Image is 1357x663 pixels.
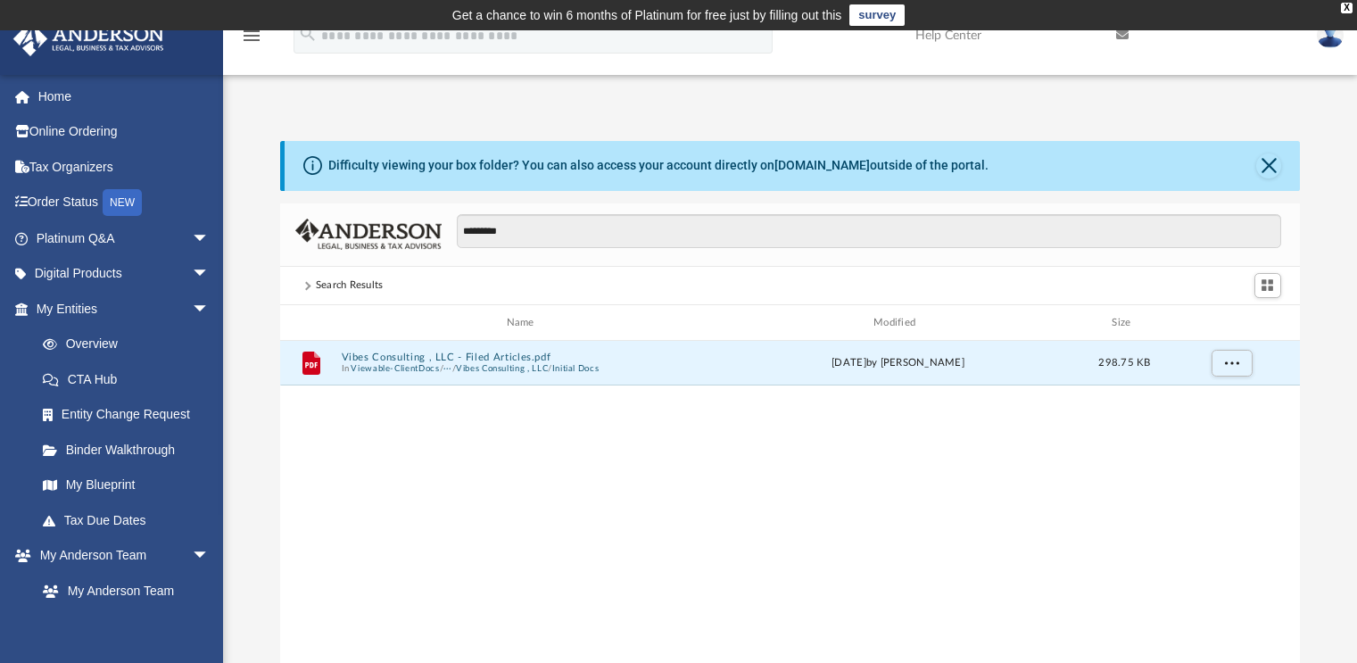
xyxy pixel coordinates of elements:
div: close [1341,3,1353,13]
button: Switch to Grid View [1254,273,1281,298]
a: My Blueprint [25,468,228,503]
button: Vibes Consulting , LLC [456,363,548,375]
a: [DOMAIN_NAME] [774,158,870,172]
span: arrow_drop_down [192,538,228,575]
img: User Pic [1317,22,1344,48]
div: Size [1088,315,1160,331]
button: Viewable-ClientDocs [351,363,439,375]
img: Anderson Advisors Platinum Portal [8,21,170,56]
a: My Anderson Teamarrow_drop_down [12,538,228,574]
div: Difficulty viewing your box folder? You can also access your account directly on outside of the p... [328,156,989,175]
span: / [439,363,443,375]
a: Tax Due Dates [25,502,236,538]
i: search [298,24,318,44]
a: Online Ordering [12,114,236,150]
div: Search Results [316,278,384,294]
a: survey [849,4,905,26]
a: menu [241,34,262,46]
a: CTA Hub [25,361,236,397]
button: Vibes Consulting , LLC - Filed Articles.pdf [341,352,707,363]
a: Binder Walkthrough [25,432,236,468]
span: arrow_drop_down [192,291,228,327]
div: [DATE] by [PERSON_NAME] [715,356,1080,372]
div: Get a chance to win 6 months of Platinum for free just by filling out this [452,4,842,26]
a: My Entitiesarrow_drop_down [12,291,236,327]
button: ··· [443,363,451,375]
div: Modified [715,315,1081,331]
span: arrow_drop_down [192,256,228,293]
div: Name [340,315,707,331]
a: Digital Productsarrow_drop_down [12,256,236,292]
span: arrow_drop_down [192,220,228,257]
a: Overview [25,327,236,362]
a: Tax Organizers [12,149,236,185]
span: / [548,363,551,375]
a: Home [12,79,236,114]
button: Close [1256,153,1281,178]
button: More options [1211,351,1252,377]
a: Entity Change Request [25,397,236,433]
div: NEW [103,189,142,216]
div: id [1168,315,1293,331]
a: Order StatusNEW [12,185,236,221]
span: 298.75 KB [1098,359,1150,369]
a: My Anderson Team [25,573,219,609]
i: menu [241,25,262,46]
button: Initial Docs [551,363,599,375]
input: Search files and folders [457,214,1280,248]
a: Platinum Q&Aarrow_drop_down [12,220,236,256]
span: / [451,363,455,375]
div: id [287,315,332,331]
span: In [341,363,707,375]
